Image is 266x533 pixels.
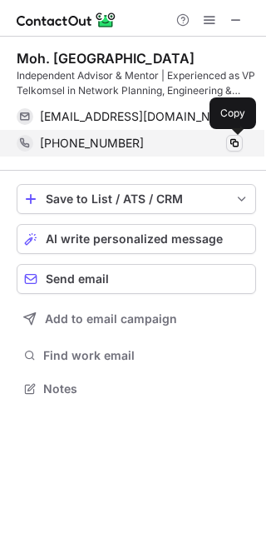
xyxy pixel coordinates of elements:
button: AI write personalized message [17,224,256,254]
button: Send email [17,264,256,294]
span: Notes [43,381,249,396]
img: ContactOut v5.3.10 [17,10,116,30]
span: Find work email [43,348,249,363]
div: Independent Advisor & Mentor | Experienced as VP Telkomsel in Network Planning, Engineering & Dep... [17,68,256,98]
span: [EMAIL_ADDRESS][DOMAIN_NAME] [40,109,230,124]
span: Add to email campaign [45,312,177,326]
span: Send email [46,272,109,286]
button: Add to email campaign [17,304,256,334]
span: AI write personalized message [46,232,223,246]
button: Notes [17,377,256,401]
button: Find work email [17,344,256,367]
span: [PHONE_NUMBER] [40,136,144,151]
button: save-profile-one-click [17,184,256,214]
div: Save to List / ATS / CRM [46,192,227,206]
div: Moh. [GEOGRAPHIC_DATA] [17,50,195,67]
